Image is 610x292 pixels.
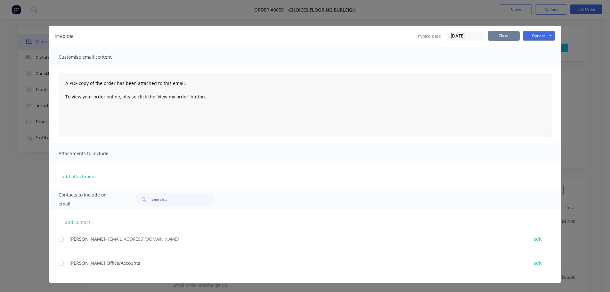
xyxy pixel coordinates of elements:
span: Invoice date [417,33,441,39]
input: Search... [151,193,215,206]
button: add contact [59,217,97,227]
span: Attachments to include [59,149,129,158]
textarea: A PDF copy of the order has been attached to this email. To view your order online, please click ... [59,73,552,137]
button: Options [523,31,555,41]
button: Close [488,31,520,41]
div: Invoice [55,32,73,40]
button: edit [530,259,546,267]
span: [PERSON_NAME] [69,236,105,242]
span: Contacts to include on email [59,190,119,208]
button: edit [530,235,546,243]
span: [PERSON_NAME] Office/Accounts [69,260,140,266]
button: add attachment [59,171,99,181]
span: Customise email content [59,53,129,62]
span: - [EMAIL_ADDRESS][DOMAIN_NAME] [105,236,179,242]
